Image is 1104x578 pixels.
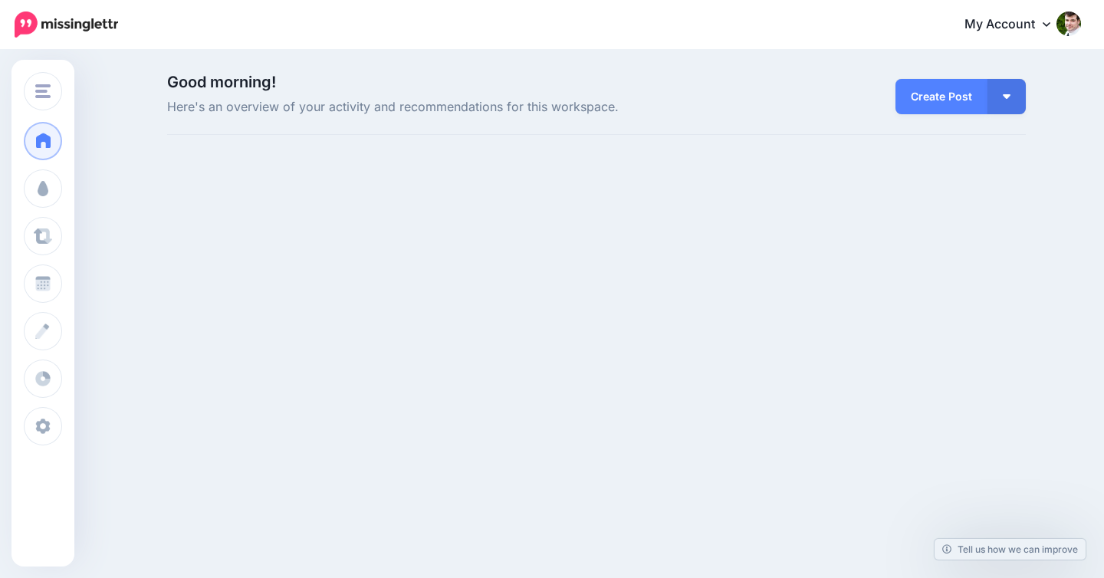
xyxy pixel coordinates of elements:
a: My Account [949,6,1081,44]
span: Good morning! [167,73,276,91]
a: Tell us how we can improve [935,539,1086,560]
img: Missinglettr [15,11,118,38]
span: Here's an overview of your activity and recommendations for this workspace. [167,97,732,117]
img: menu.png [35,84,51,98]
a: Create Post [895,79,987,114]
img: arrow-down-white.png [1003,94,1010,99]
